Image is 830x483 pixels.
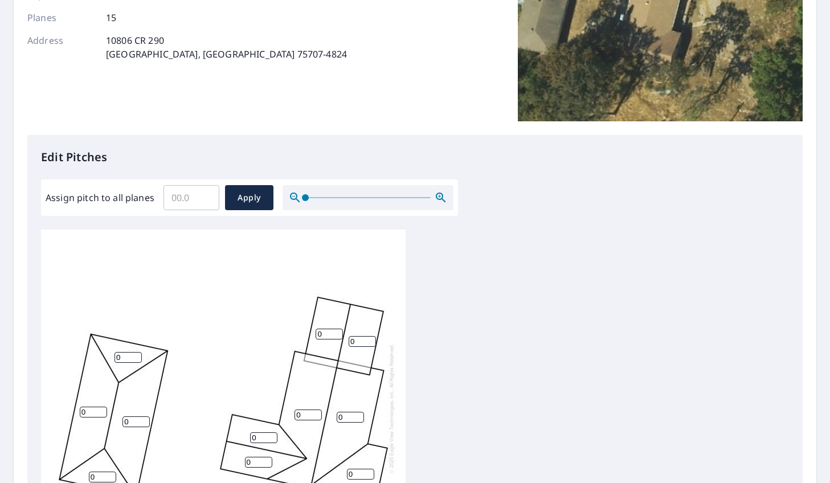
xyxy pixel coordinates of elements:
span: Apply [234,191,264,205]
p: Address [27,34,96,61]
label: Assign pitch to all planes [46,191,154,204]
input: 00.0 [163,182,219,214]
p: Planes [27,11,96,24]
p: 15 [106,11,116,24]
p: 10806 CR 290 [GEOGRAPHIC_DATA], [GEOGRAPHIC_DATA] 75707-4824 [106,34,347,61]
p: Edit Pitches [41,149,789,166]
button: Apply [225,185,273,210]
